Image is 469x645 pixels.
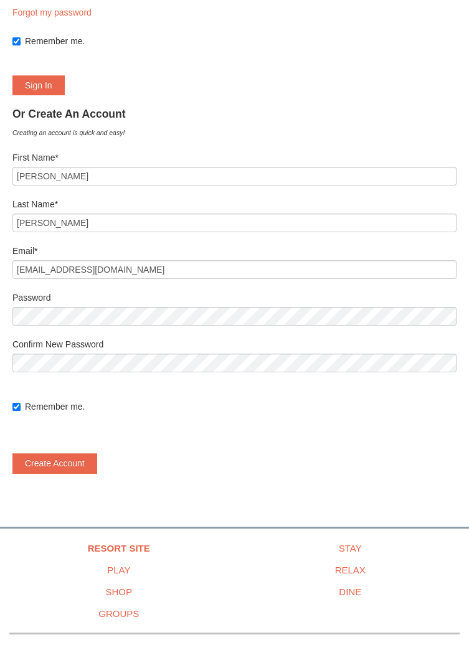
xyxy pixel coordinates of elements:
a: Forgot my password [12,7,92,17]
label: Email* [12,245,457,257]
label: Confirm New Password [12,338,457,351]
a: Dine [235,581,467,603]
a: Groups [3,603,235,624]
button: Sign In [12,75,65,95]
h4: Or Create An Account [12,108,457,120]
label: First Name* [12,151,457,164]
label: Remember me. [25,35,457,47]
a: Play [3,559,235,581]
input: Email* [12,260,457,279]
a: Shop [3,581,235,603]
button: Create Account [12,453,97,473]
a: Resort Site [3,537,235,559]
input: Last Name [12,214,457,232]
a: Stay [235,537,467,559]
label: Password [12,291,457,304]
label: Remember me. [25,400,457,413]
div: Creating an account is quick and easy! [12,126,457,139]
label: Last Name* [12,198,457,210]
input: First Name [12,167,457,186]
a: Relax [235,559,467,581]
